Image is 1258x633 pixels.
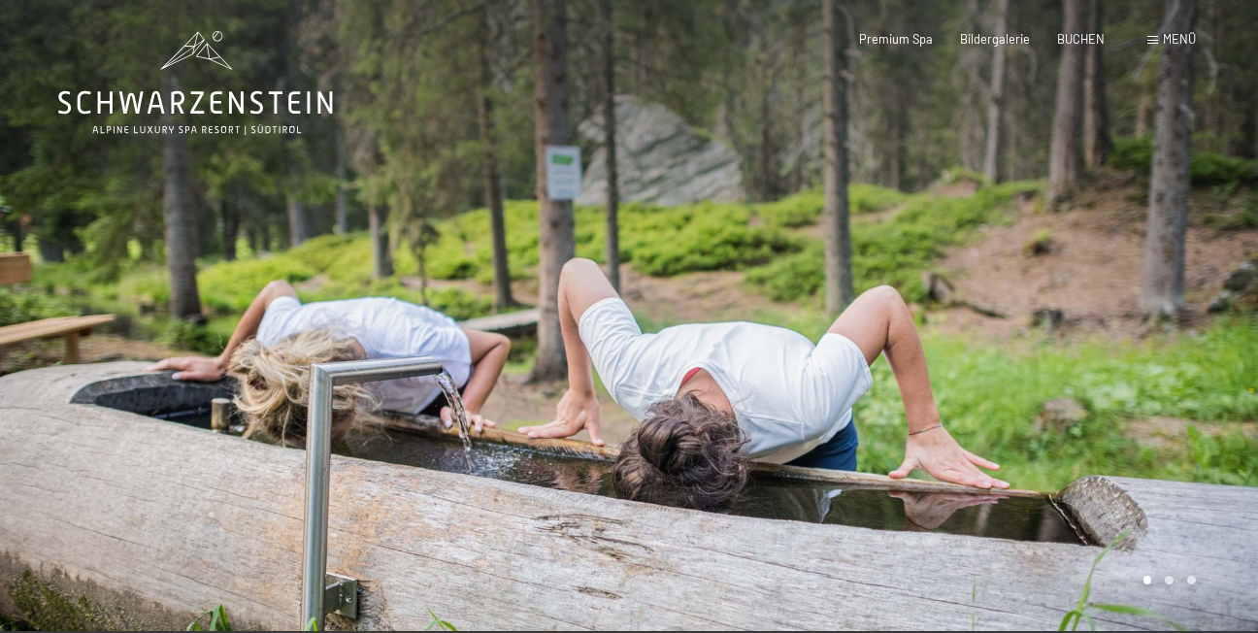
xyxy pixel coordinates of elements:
[960,31,1030,47] a: Bildergalerie
[1137,576,1196,584] div: Carousel Pagination
[1165,576,1174,584] div: Carousel Page 2
[859,31,933,47] a: Premium Spa
[1057,31,1105,47] a: BUCHEN
[1163,31,1196,47] span: Menü
[1187,576,1196,584] div: Carousel Page 3
[1143,576,1152,584] div: Carousel Page 1 (Current Slide)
